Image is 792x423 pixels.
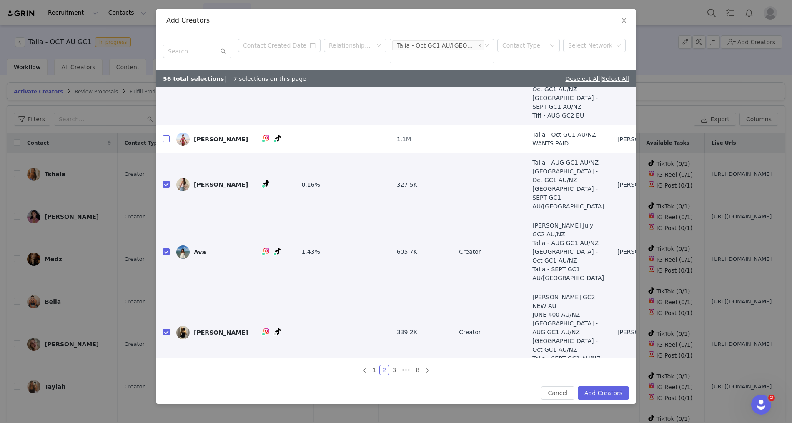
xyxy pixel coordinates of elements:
[390,365,399,375] a: 3
[612,9,636,33] button: Close
[362,368,367,373] i: icon: left
[238,39,321,52] input: Contact Created Date
[423,365,433,375] li: Next Page
[600,75,629,82] span: |
[376,43,381,49] i: icon: down
[751,395,771,415] iframe: Intercom live chat
[176,133,248,146] a: [PERSON_NAME]
[459,248,481,256] span: Creator
[194,181,248,188] div: [PERSON_NAME]
[359,365,369,375] li: Previous Page
[617,248,666,256] span: [PERSON_NAME]
[602,75,629,82] a: Select All
[176,245,190,259] img: 605b343e-c476-4a21-9f71-2e165c9570ba.jpg
[397,180,417,189] span: 327.5K
[425,368,430,373] i: icon: right
[617,180,666,189] span: [PERSON_NAME]
[194,249,206,255] div: Ava
[194,329,248,336] div: [PERSON_NAME]
[550,43,555,49] i: icon: down
[459,328,481,337] span: Creator
[263,328,270,335] img: instagram.svg
[163,45,231,58] input: Search...
[399,365,413,375] span: •••
[310,43,316,48] i: icon: calendar
[578,386,629,400] button: Add Creators
[263,135,270,141] img: instagram.svg
[176,326,248,339] a: [PERSON_NAME]
[163,75,224,82] b: 56 total selections
[502,41,546,50] div: Contact Type
[413,365,422,375] a: 8
[399,365,413,375] li: Next 3 Pages
[369,365,379,375] li: 1
[397,248,417,256] span: 605.7K
[541,386,574,400] button: Cancel
[616,43,621,49] i: icon: down
[176,178,248,191] a: [PERSON_NAME]
[163,75,306,83] div: | 7 selections on this page
[301,180,320,189] span: 0.16%
[621,17,627,24] i: icon: close
[532,293,604,372] span: [PERSON_NAME] GC2 NEW AU JUNE 400 AU/NZ [GEOGRAPHIC_DATA] - AUG GC1 AU/NZ [GEOGRAPHIC_DATA] - Oct...
[380,365,389,375] a: 2
[768,395,775,401] span: 2
[221,48,226,54] i: icon: search
[532,158,604,211] span: Talia - AUG GC1 AU/NZ [GEOGRAPHIC_DATA] - Oct GC1 AU/NZ [GEOGRAPHIC_DATA] - SEPT GC1 AU/[GEOGRAPH...
[301,248,320,256] span: 1.43%
[263,248,270,254] img: instagram.svg
[565,75,600,82] a: Deselect All
[617,328,666,337] span: [PERSON_NAME]
[397,328,417,337] span: 339.2K
[176,133,190,146] img: 0ab251b4-a56a-4c9d-8087-2236158d99e8.jpg
[478,43,482,48] i: icon: close
[617,135,666,144] span: [PERSON_NAME]
[194,136,248,143] div: [PERSON_NAME]
[568,41,613,50] div: Select Network
[166,16,626,25] div: Add Creators
[176,326,190,339] img: 85d92628-615e-4b7c-9bc2-ae76f3bbe74b.jpg
[413,365,423,375] li: 8
[379,365,389,375] li: 2
[389,365,399,375] li: 3
[397,135,411,144] span: 1.1M
[176,245,248,259] a: Ava
[392,40,484,50] li: Talia - Oct GC1 AU/NZ
[397,41,476,50] div: Talia - Oct GC1 AU/[GEOGRAPHIC_DATA]
[176,178,190,191] img: 5e817447-b95b-4ba6-a45b-2159a87702c2.jpg
[329,41,372,50] div: Relationship Stage
[532,130,596,148] span: Talia - Oct GC1 AU/NZ WANTS PAID
[370,365,379,375] a: 1
[532,221,604,283] span: [PERSON_NAME] July GC2 AU/NZ Talia - AUG GC1 AU/NZ [GEOGRAPHIC_DATA] - Oct GC1 AU/NZ Talia - SEPT...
